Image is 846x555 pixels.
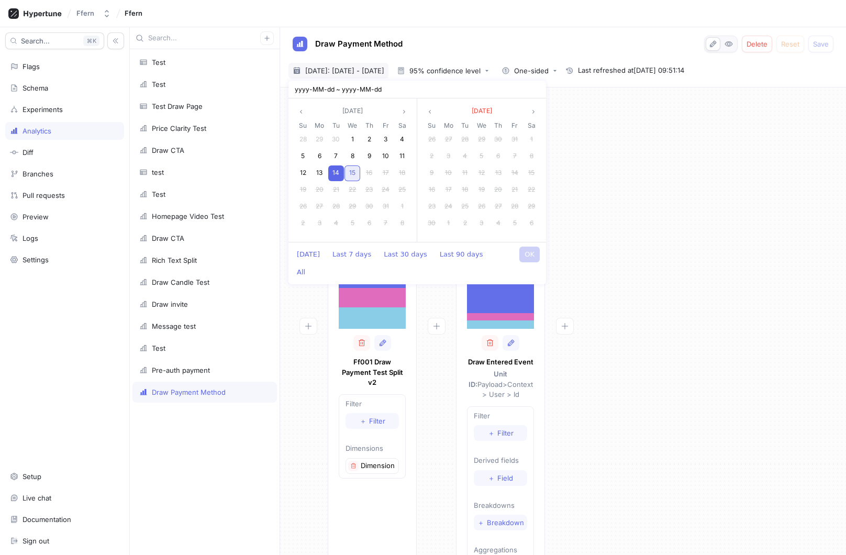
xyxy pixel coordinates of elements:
span: 28 [332,202,340,210]
div: 22 Oct 2025 [344,182,361,198]
span: 25 [461,202,469,210]
span: 3 [447,152,450,160]
div: 29 Sep 2025 [311,131,328,148]
div: 15 [344,165,360,181]
span: 16 [366,169,372,176]
div: 23 Oct 2025 [361,182,377,198]
span: 9 [368,152,371,160]
input: Search... [148,33,260,43]
div: 16 [361,165,377,181]
div: 30 [424,216,440,231]
div: 4 [394,132,410,148]
button: angle left [424,105,436,118]
div: 04 Nov 2025 [457,148,473,165]
div: 13 Nov 2025 [490,165,507,182]
div: 08 Nov 2025 [523,148,540,165]
span: 29 [316,135,323,143]
span: 3 [318,219,321,227]
span: 29 [528,202,535,210]
span: Ffern [125,9,142,17]
div: 26 [474,199,489,215]
span: 23 [428,202,436,210]
span: ＋ [477,519,484,526]
div: 29 Nov 2025 [523,198,540,215]
div: 21 Nov 2025 [507,182,524,198]
div: 26 Nov 2025 [473,198,490,215]
div: 18 Nov 2025 [457,182,473,198]
span: 27 [495,202,502,210]
button: ＋Filter [474,425,527,441]
div: 22 [344,182,360,198]
div: 15 Oct 2025 [344,165,361,182]
span: 22 [349,185,356,193]
span: 1 [447,219,450,227]
div: 07 Oct 2025 [328,148,344,165]
div: 23 [424,199,440,215]
span: 3 [384,135,387,143]
div: 10 Oct 2025 [377,148,394,165]
div: 5 [295,149,311,164]
span: 19 [478,185,485,193]
div: 28 Nov 2025 [507,198,524,215]
div: Ffern [76,9,94,18]
div: 5 [474,149,489,164]
div: 16 Nov 2025 [424,182,440,198]
div: 14 Nov 2025 [507,165,524,182]
span: 26 [478,202,485,210]
div: 05 Oct 2025 [295,148,311,165]
span: 28 [511,202,518,210]
span: 28 [461,135,469,143]
div: 08 Nov 2025 [394,215,410,232]
div: Documentation [23,515,71,524]
div: 29 [344,199,360,215]
div: 13 [311,165,327,181]
div: 8 [524,149,539,164]
div: 30 Nov 2025 [424,215,440,232]
span: ＋ [488,430,495,436]
div: 02 Oct 2025 [361,131,377,148]
div: 21 [507,182,522,198]
span: 17 [383,169,389,176]
div: 27 [441,132,457,148]
span: 20 [316,185,324,193]
div: 10 Nov 2025 [440,165,457,182]
span: 31 [383,202,389,210]
span: ＋ [488,475,495,481]
span: 31 [511,135,518,143]
button: Last 30 days [379,247,432,262]
span: 14 [511,169,518,176]
span: Save [813,41,829,47]
div: 07 Nov 2025 [507,148,524,165]
div: 07 Nov 2025 [377,215,394,232]
button: [DATE] [338,105,367,117]
div: 15 Nov 2025 [523,165,540,182]
button: All [292,264,310,280]
div: 28 [328,199,344,215]
div: 2 [295,216,311,231]
div: 19 [474,182,489,198]
span: 6 [530,219,533,227]
div: 14 Oct 2025 [328,165,344,182]
div: 29 [311,132,327,148]
div: 31 [378,199,394,215]
span: Filter [497,430,514,436]
div: One-sided [514,68,549,74]
div: 02 Nov 2025 [295,215,311,232]
svg: angle left [298,108,304,115]
span: ＋ [360,418,366,424]
span: 9 [430,169,433,176]
span: 2 [368,135,371,143]
span: 18 [399,169,405,176]
div: 24 Oct 2025 [377,182,394,198]
div: 24 [441,199,457,215]
div: 7 [378,216,394,231]
div: 31 Oct 2025 [507,131,524,148]
span: 28 [299,135,307,143]
span: 5 [513,219,517,227]
div: 05 Dec 2025 [507,215,524,232]
div: 4 [457,149,473,164]
div: 30 Sep 2025 [328,131,344,148]
div: 1 [344,132,360,148]
span: 14 [332,169,339,176]
div: 03 Dec 2025 [473,215,490,232]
